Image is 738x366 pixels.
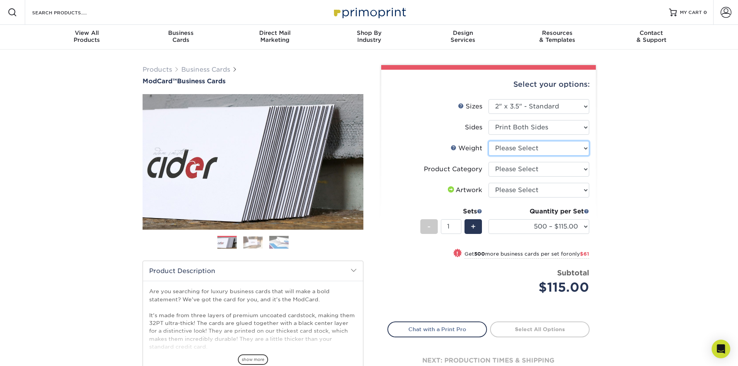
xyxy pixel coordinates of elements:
span: ModCard™ [143,77,177,85]
img: Business Cards 02 [243,236,263,248]
a: Contact& Support [604,25,698,50]
div: Marketing [228,29,322,43]
h1: Business Cards [143,77,363,85]
a: Resources& Templates [510,25,604,50]
small: Get more business cards per set for [464,251,589,259]
div: & Templates [510,29,604,43]
a: Chat with a Print Pro [387,321,487,337]
span: Resources [510,29,604,36]
a: ModCard™Business Cards [143,77,363,85]
a: Shop ByIndustry [322,25,416,50]
div: Product Category [424,165,482,174]
div: Sides [465,123,482,132]
div: Sets [420,207,482,216]
span: View All [40,29,134,36]
span: Design [416,29,510,36]
div: Sizes [458,102,482,111]
a: View AllProducts [40,25,134,50]
div: Quantity per Set [489,207,589,216]
span: Contact [604,29,698,36]
strong: 500 [474,251,485,257]
a: Select All Options [490,321,590,337]
div: Cards [134,29,228,43]
strong: Subtotal [557,268,589,277]
span: MY CART [680,9,702,16]
img: Business Cards 01 [217,233,237,253]
span: Shop By [322,29,416,36]
div: Select your options: [387,70,590,99]
span: - [427,221,431,232]
input: SEARCH PRODUCTS..... [31,8,107,17]
div: Artwork [446,186,482,195]
div: & Support [604,29,698,43]
div: Weight [451,144,482,153]
span: show more [238,354,268,365]
img: Primoprint [330,4,408,21]
div: $115.00 [494,278,589,297]
span: $61 [580,251,589,257]
span: only [569,251,589,257]
div: Industry [322,29,416,43]
div: Open Intercom Messenger [712,340,730,358]
a: Business Cards [181,66,230,73]
div: Services [416,29,510,43]
a: Direct MailMarketing [228,25,322,50]
span: + [471,221,476,232]
span: Direct Mail [228,29,322,36]
img: ModCard™ 01 [143,52,363,272]
img: Business Cards 03 [269,235,289,249]
a: BusinessCards [134,25,228,50]
h2: Product Description [143,261,363,281]
span: Business [134,29,228,36]
span: 0 [704,10,707,15]
a: Products [143,66,172,73]
span: ! [456,249,458,258]
a: DesignServices [416,25,510,50]
div: Products [40,29,134,43]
